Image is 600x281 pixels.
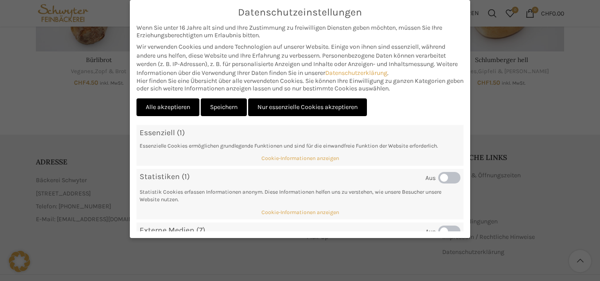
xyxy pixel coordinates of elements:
[136,43,445,59] span: Wir verwenden Cookies und andere Technologien auf unserer Website. Einige von ihnen sind essenzie...
[140,226,205,234] span: Externe Medien (7)
[136,98,199,117] a: Alle akzeptieren
[136,60,458,77] span: Weitere Informationen über die Verwendung Ihrer Daten finden Sie in unserer .
[325,69,387,77] a: Datenschutzerklärung
[140,155,460,162] a: Cookie-Informationen anzeigen
[201,98,247,117] a: Speichern
[140,142,460,150] p: Essenzielle Cookies ermöglichen grundlegende Funktionen und sind für die einwandfreie Funktion de...
[261,155,339,161] span: Cookie-Informationen anzeigen
[140,209,460,216] a: Cookie-Informationen anzeigen
[248,98,367,117] a: Nur essenzielle Cookies akzeptieren
[238,7,362,18] span: Datenschutzeinstellungen
[140,128,185,137] span: Essenziell (1)
[140,188,460,203] p: Statistik Cookies erfassen Informationen anonym. Diese Informationen helfen uns zu verstehen, wie...
[140,172,190,181] span: Statistiken (1)
[136,24,464,39] span: Wenn Sie unter 16 Jahre alt sind und Ihre Zustimmung zu freiwilligen Diensten geben möchten, müss...
[136,77,464,92] span: Hier finden Sie eine Übersicht über alle verwendeten Cookies. Sie können Ihre Einwilligung zu gan...
[261,209,339,215] span: Cookie-Informationen anzeigen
